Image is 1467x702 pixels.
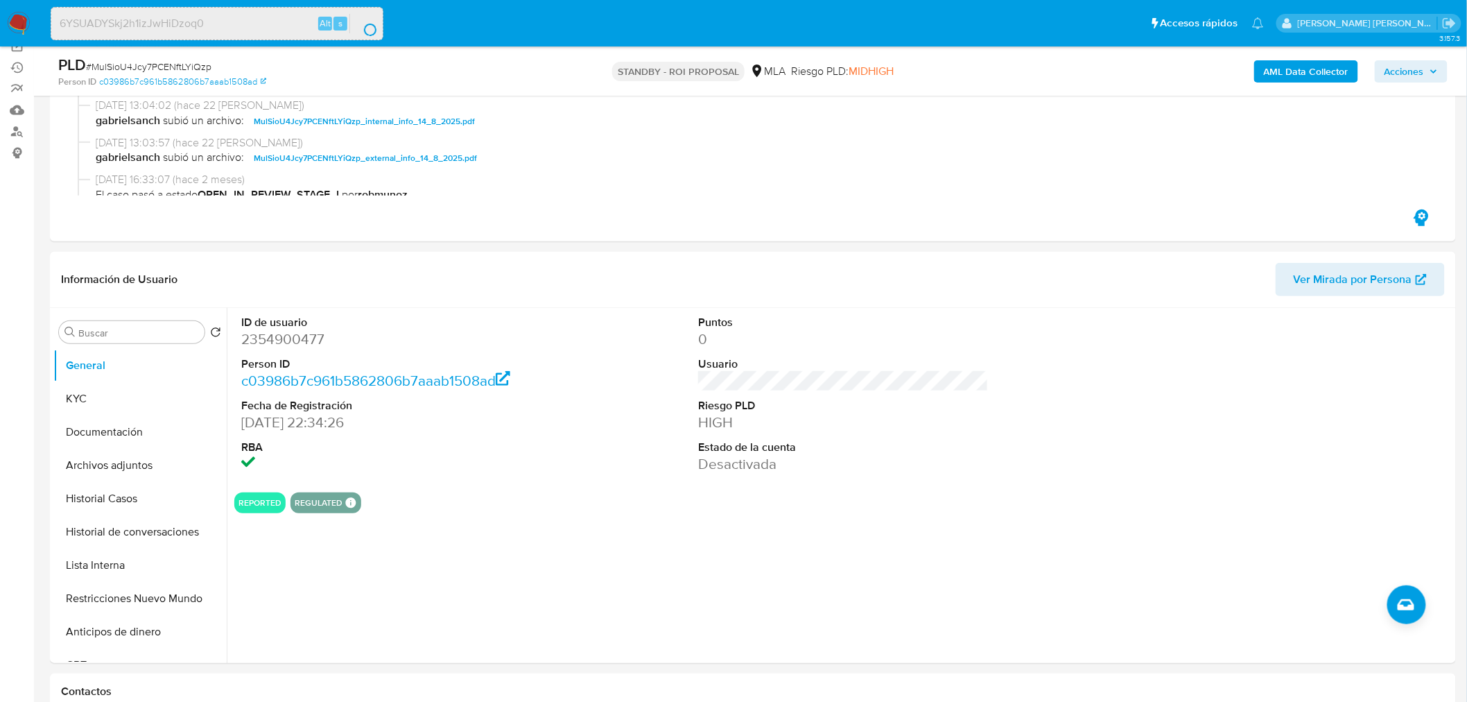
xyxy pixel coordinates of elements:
span: Riesgo PLD: [791,64,894,79]
dd: Desactivada [698,454,989,474]
dt: ID de usuario [241,315,532,330]
span: # MulSioU4Jcy7PCENftLYiQzp [86,60,211,74]
span: Ver Mirada por Persona [1294,263,1412,296]
button: CBT [53,649,227,682]
span: Acciones [1384,60,1424,83]
button: Historial de conversaciones [53,515,227,549]
button: Restricciones Nuevo Mundo [53,582,227,615]
b: gabrielsanch [96,150,160,166]
dd: 0 [698,329,989,349]
b: OPEN_IN_REVIEW_STAGE_I [198,187,339,203]
span: subió un archivo: [163,113,244,130]
button: MulSioU4Jcy7PCENftLYiQzp_external_info_14_8_2025.pdf [247,150,484,166]
span: Accesos rápidos [1161,16,1238,31]
button: Anticipos de dinero [53,615,227,649]
span: [DATE] 13:04:02 (hace 22 [PERSON_NAME]) [96,98,1423,113]
dt: Fecha de Registración [241,398,532,413]
b: gabrielsanch [96,113,160,130]
dt: Puntos [698,315,989,330]
p: STANDBY - ROI PROPOSAL [612,62,745,81]
dd: [DATE] 22:34:26 [241,413,532,432]
dd: HIGH [698,413,989,432]
span: [DATE] 16:33:07 (hace 2 meses) [96,172,1423,187]
span: MulSioU4Jcy7PCENftLYiQzp_internal_info_14_8_2025.pdf [254,113,475,130]
span: 3.157.3 [1439,33,1460,44]
span: [DATE] 13:03:57 (hace 22 [PERSON_NAME]) [96,135,1423,151]
dt: Person ID [241,357,532,372]
a: c03986b7c961b5862806b7aaab1508ad [99,76,266,88]
b: PLD [58,53,86,76]
button: MulSioU4Jcy7PCENftLYiQzp_internal_info_14_8_2025.pdf [247,113,482,130]
b: AML Data Collector [1264,60,1348,83]
p: roberto.munoz@mercadolibre.com [1298,17,1438,30]
a: Notificaciones [1252,17,1264,29]
button: Acciones [1375,60,1448,83]
button: Archivos adjuntos [53,449,227,482]
button: Volver al orden por defecto [210,327,221,342]
dt: RBA [241,440,532,455]
button: General [53,349,227,382]
button: Lista Interna [53,549,227,582]
span: s [338,17,342,30]
button: Historial Casos [53,482,227,515]
button: KYC [53,382,227,416]
span: subió un archivo: [163,150,244,166]
div: MLA [750,64,785,79]
b: Person ID [58,76,96,88]
h1: Información de Usuario [61,273,177,286]
span: Alt [320,17,331,30]
input: Buscar [78,327,199,339]
span: El caso pasó a estado por [96,187,1423,203]
button: Documentación [53,416,227,449]
span: MulSioU4Jcy7PCENftLYiQzp_external_info_14_8_2025.pdf [254,150,477,166]
a: Salir [1442,16,1457,31]
button: AML Data Collector [1254,60,1358,83]
button: search-icon [349,14,378,33]
dt: Estado de la cuenta [698,440,989,455]
b: robmunoz [358,187,408,203]
dt: Riesgo PLD [698,398,989,413]
input: Buscar usuario o caso... [51,15,383,33]
button: Buscar [64,327,76,338]
dd: 2354900477 [241,329,532,349]
span: MIDHIGH [849,63,894,79]
a: c03986b7c961b5862806b7aaab1508ad [241,370,510,391]
button: Ver Mirada por Persona [1276,263,1445,296]
h1: Contactos [61,685,1445,699]
dt: Usuario [698,357,989,372]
